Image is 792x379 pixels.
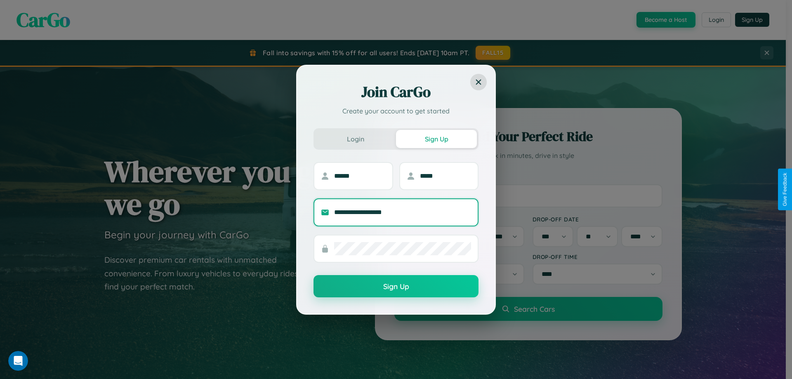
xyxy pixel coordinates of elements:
h2: Join CarGo [313,82,478,102]
p: Create your account to get started [313,106,478,116]
button: Login [315,130,396,148]
button: Sign Up [313,275,478,297]
iframe: Intercom live chat [8,351,28,371]
button: Sign Up [396,130,477,148]
div: Give Feedback [782,173,788,206]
